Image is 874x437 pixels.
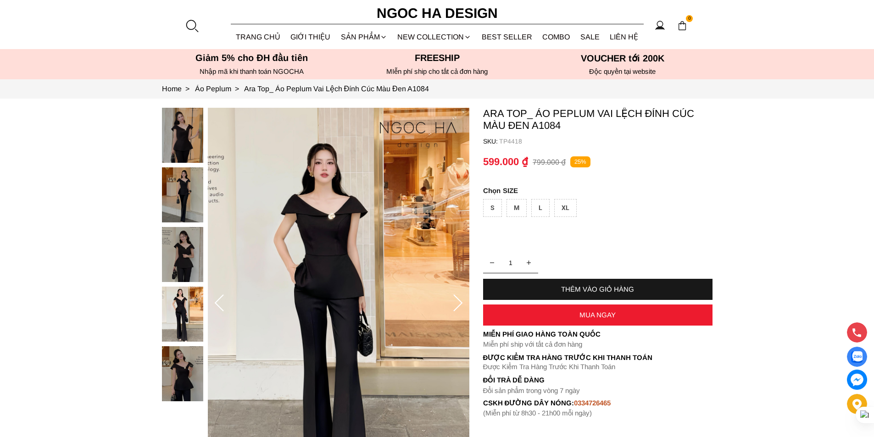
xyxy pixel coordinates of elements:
[851,351,863,363] img: Display image
[533,158,566,166] p: 799.000 ₫
[554,199,577,217] div: XL
[285,25,336,49] a: GIỚI THIỆU
[200,67,304,75] font: Nhập mã khi thanh toán NGOCHA
[570,156,590,168] p: 25%
[244,85,429,93] a: Link to Ara Top_ Áo Peplum Vai Lệch Đính Cúc Màu Đen A1084
[686,15,693,22] span: 0
[162,108,203,163] img: Ara Top_ Áo Peplum Vai Lệch Đính Cúc Màu Đen A1084_mini_0
[162,167,203,222] img: Ara Top_ Áo Peplum Vai Lệch Đính Cúc Màu Đen A1084_mini_1
[605,25,644,49] a: LIÊN HỆ
[483,363,713,371] p: Được Kiểm Tra Hàng Trước Khi Thanh Toán
[477,25,538,49] a: BEST SELLER
[347,67,527,76] h6: MIễn phí ship cho tất cả đơn hàng
[162,287,203,342] img: Ara Top_ Áo Peplum Vai Lệch Đính Cúc Màu Đen A1084_mini_3
[483,354,713,362] p: Được Kiểm Tra Hàng Trước Khi Thanh Toán
[392,25,477,49] a: NEW COLLECTION
[483,311,713,319] div: MUA NGAY
[195,85,244,93] a: Link to Áo Peplum
[483,330,601,338] font: Miễn phí giao hàng toàn quốc
[533,53,713,64] h5: VOUCHER tới 200K
[507,199,527,217] div: M
[336,25,393,49] div: SẢN PHẨM
[483,409,592,417] font: (Miễn phí từ 8h30 - 21h00 mỗi ngày)
[368,2,506,24] a: Ngoc Ha Design
[195,53,308,63] font: Giảm 5% cho ĐH đầu tiên
[575,25,605,49] a: SALE
[574,399,611,407] font: 0334726465
[483,138,499,145] h6: SKU:
[231,25,286,49] a: TRANG CHỦ
[533,67,713,76] h6: Độc quyền tại website
[847,347,867,367] a: Display image
[415,53,460,63] font: Freeship
[483,187,713,194] p: SIZE
[231,85,243,93] span: >
[483,399,574,407] font: cskh đường dây nóng:
[537,25,575,49] a: Combo
[483,254,538,272] input: Quantity input
[182,85,193,93] span: >
[483,108,713,132] p: Ara Top_ Áo Peplum Vai Lệch Đính Cúc Màu Đen A1084
[483,156,528,168] p: 599.000 ₫
[162,85,195,93] a: Link to Home
[483,376,713,384] h6: Đổi trả dễ dàng
[483,387,580,394] font: Đổi sản phẩm trong vòng 7 ngày
[677,21,687,31] img: img-CART-ICON-ksit0nf1
[162,346,203,401] img: Ara Top_ Áo Peplum Vai Lệch Đính Cúc Màu Đen A1084_mini_4
[483,199,502,217] div: S
[499,138,713,145] p: TP4418
[483,285,713,293] div: THÊM VÀO GIỎ HÀNG
[847,370,867,390] a: messenger
[162,227,203,282] img: Ara Top_ Áo Peplum Vai Lệch Đính Cúc Màu Đen A1084_mini_2
[483,340,582,348] font: Miễn phí ship với tất cả đơn hàng
[531,199,550,217] div: L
